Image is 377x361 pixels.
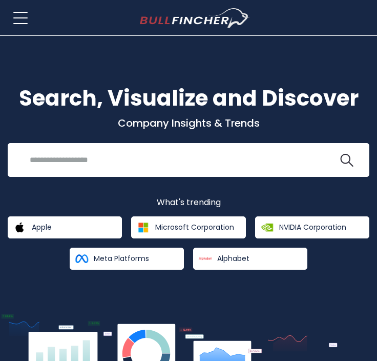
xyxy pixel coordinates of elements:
a: Microsoft Corporation [131,216,245,238]
img: bullfincher logo [140,8,250,28]
span: Apple [32,223,52,232]
p: Company Insights & Trends [8,116,369,130]
a: Go to homepage [140,8,250,28]
a: NVIDIA Corporation [255,216,369,238]
h1: Search, Visualize and Discover [8,82,369,114]
span: Meta Platforms [94,254,149,263]
span: Microsoft Corporation [155,223,234,232]
a: Apple [8,216,122,238]
a: Alphabet [193,248,307,270]
a: Meta Platforms [70,248,184,270]
p: What's trending [8,197,369,208]
span: NVIDIA Corporation [279,223,346,232]
span: Alphabet [217,254,249,263]
img: search icon [340,154,353,167]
